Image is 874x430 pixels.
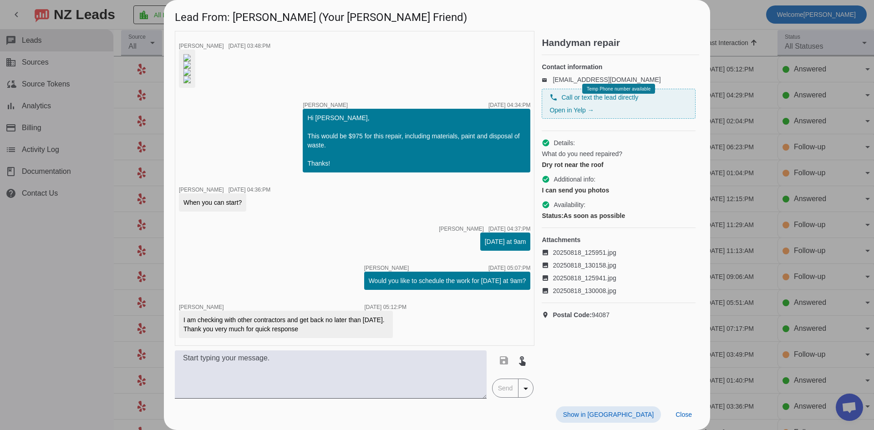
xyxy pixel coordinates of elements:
div: [DATE] 04:37:PM [488,226,530,232]
div: [DATE] 04:34:PM [488,102,530,108]
span: Details: [554,138,575,147]
strong: Status: [542,212,563,219]
div: [DATE] 04:36:PM [229,187,270,192]
button: Show in [GEOGRAPHIC_DATA] [556,406,661,423]
span: Call or text the lead directly [561,93,638,102]
span: Show in [GEOGRAPHIC_DATA] [563,411,654,418]
div: I can send you photos [542,186,696,195]
span: Additional info: [554,175,595,184]
div: As soon as possible [542,211,696,220]
strong: Postal Code: [553,311,592,319]
h4: Contact information [542,62,696,71]
div: When you can start? [183,198,242,207]
mat-icon: email [542,77,553,82]
div: [DATE] 03:48:PM [229,43,270,49]
div: [DATE] at 9am [485,237,526,246]
a: 20250818_130008.jpg [542,286,696,295]
div: [DATE] 05:12:PM [365,304,407,310]
mat-icon: arrow_drop_down [520,383,531,394]
span: What do you need repaired? [542,149,622,158]
a: Open in Yelp → [549,106,594,114]
img: zHqAdS_QmQAGwNLZwfwmrw [183,54,191,61]
mat-icon: phone [549,93,558,101]
h2: Handyman repair [542,38,699,47]
mat-icon: check_circle [542,139,550,147]
a: 20250818_125951.jpg [542,248,696,257]
div: [DATE] 05:07:PM [488,265,530,271]
span: 20250818_130158.jpg [553,261,616,270]
span: [PERSON_NAME] [179,304,224,310]
span: [PERSON_NAME] [439,226,484,232]
mat-icon: image [542,249,553,256]
a: 20250818_125941.jpg [542,273,696,283]
mat-icon: check_circle [542,175,550,183]
span: 20250818_130008.jpg [553,286,616,295]
span: Close [676,411,692,418]
span: [PERSON_NAME] [364,265,409,271]
mat-icon: check_circle [542,201,550,209]
mat-icon: image [542,287,553,294]
mat-icon: image [542,262,553,269]
div: Dry rot near the roof [542,160,696,169]
div: Hi [PERSON_NAME], This would be $975 for this repair, including materials, paint and disposal of ... [307,113,526,168]
span: Temp Phone number available [587,86,650,91]
span: [PERSON_NAME] [179,187,224,193]
img: 8FMs33YUlBEgAJI28-RroQ [183,61,191,69]
span: [PERSON_NAME] [303,102,348,108]
span: 94087 [553,310,610,319]
h4: Attachments [542,235,696,244]
img: ejVXRmu152Py3jvzKAc8bQ [183,76,191,83]
a: [EMAIL_ADDRESS][DOMAIN_NAME] [553,76,661,83]
span: [PERSON_NAME] [179,43,224,49]
mat-icon: location_on [542,311,553,319]
mat-icon: image [542,274,553,282]
div: I am checking with other contractors and get back no later than [DATE]. Thank you very much for q... [183,315,388,334]
a: 20250818_130158.jpg [542,261,696,270]
button: Close [668,406,699,423]
div: Would you like to schedule the work for [DATE] at 9am? [369,276,526,285]
mat-icon: touch_app [517,355,528,366]
span: 20250818_125951.jpg [553,248,616,257]
span: 20250818_125941.jpg [553,273,616,283]
img: tutHYb0mYOdNXb9fvuha6A [183,69,191,76]
span: Availability: [554,200,585,209]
